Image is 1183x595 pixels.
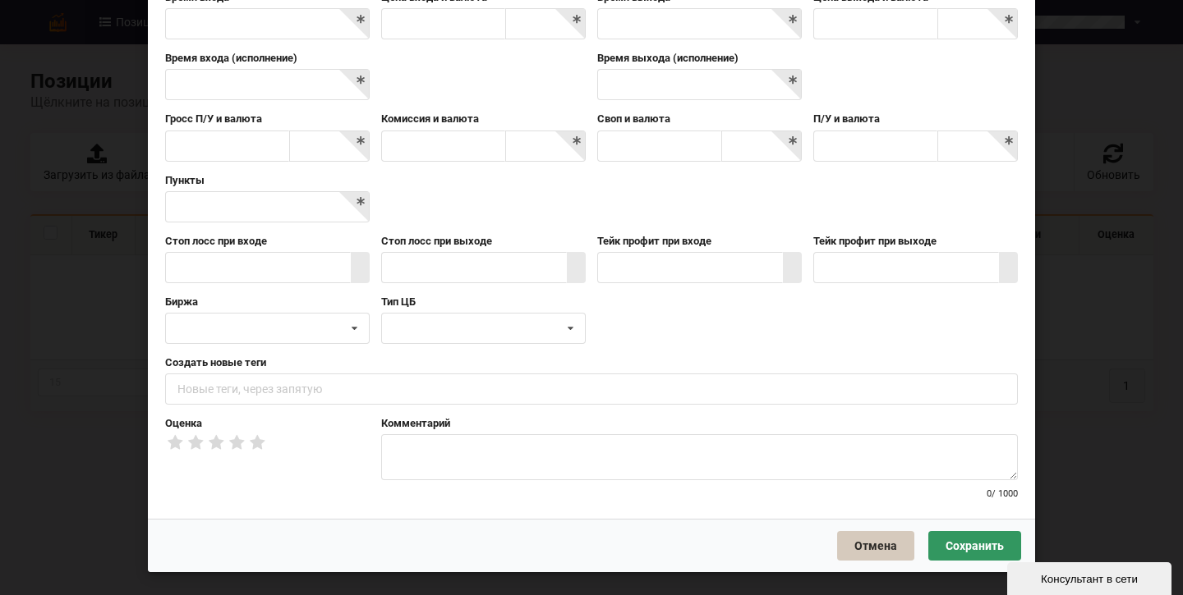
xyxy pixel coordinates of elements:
label: Тип ЦБ [381,295,586,309]
label: Своп и валюта [597,112,802,126]
label: Тейк профит при входе [597,234,802,249]
label: П/У и валюта [813,112,1018,126]
label: Время входа (исполнение) [165,51,370,66]
input: Новые теги, через запятую [165,373,1018,405]
label: Время выхода (исполнение) [597,51,802,66]
button: Сохранить [928,531,1021,561]
label: Создать новые теги [165,355,1018,370]
label: Оценка [165,416,370,431]
label: Стоп лосс при выходе [381,234,586,249]
iframe: chat widget [1007,559,1175,595]
label: Пункты [165,173,370,188]
label: Комментарий [381,416,1018,431]
label: Тейк профит при выходе [813,234,1018,249]
small: 0 / 1000 [987,488,1018,499]
label: Стоп лосс при входе [165,234,370,249]
label: Гросс П/У и валюта [165,112,370,126]
button: Отмена [837,531,914,561]
label: Биржа [165,295,370,309]
label: Комиссия и валюта [381,112,586,126]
